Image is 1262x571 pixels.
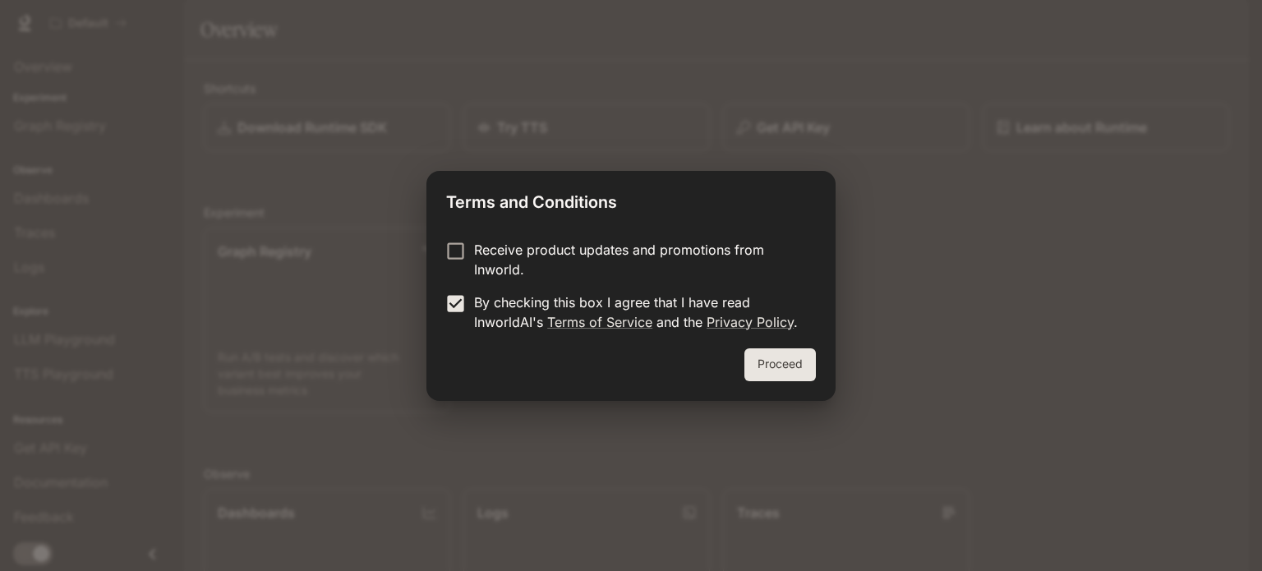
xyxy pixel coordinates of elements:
a: Privacy Policy [707,314,794,330]
h2: Terms and Conditions [426,171,836,227]
p: Receive product updates and promotions from Inworld. [474,240,803,279]
p: By checking this box I agree that I have read InworldAI's and the . [474,292,803,332]
button: Proceed [744,348,816,381]
a: Terms of Service [547,314,652,330]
